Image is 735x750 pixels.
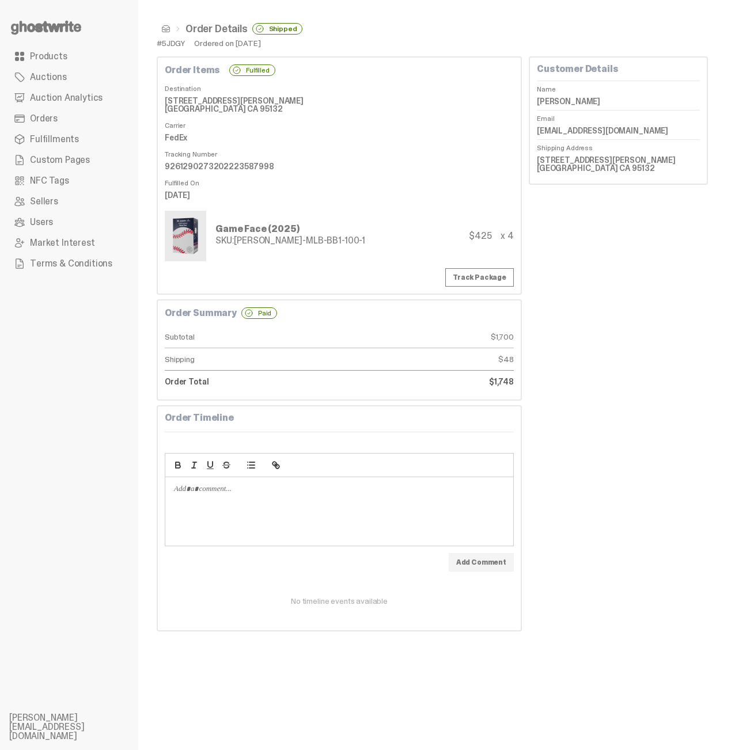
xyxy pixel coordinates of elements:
span: Terms & Conditions [30,259,112,268]
a: Terms & Conditions [9,253,129,274]
div: #5JDGY [157,39,185,47]
dd: $1,700 [339,326,514,348]
a: Track Package [445,268,514,287]
div: Paid [241,307,277,319]
div: No timeline events available [165,597,514,605]
dt: Shipping [165,348,339,371]
a: Products [9,46,129,67]
span: Products [30,52,67,61]
span: Market Interest [30,238,95,248]
li: Order Details [171,23,302,35]
a: Users [9,212,129,233]
button: bold [170,458,186,472]
span: Auctions [30,73,67,82]
div: Shipped [252,23,303,35]
b: Customer Details [537,63,618,75]
dd: [DATE] [165,186,514,204]
div: [PERSON_NAME]-MLB-BB1-100-1 [215,236,365,245]
dt: Tracking Number [165,146,514,158]
div: Fulfilled [229,64,275,76]
dd: $48 [339,348,514,371]
b: Order Summary [165,309,237,318]
a: NFC Tags [9,170,129,191]
button: underline [202,458,218,472]
dt: Subtotal [165,326,339,348]
a: Auction Analytics [9,87,129,108]
dd: [EMAIL_ADDRESS][DOMAIN_NAME] [537,122,700,139]
button: strike [218,458,234,472]
div: Game Face (2025) [215,224,365,234]
span: SKU: [215,234,234,246]
b: Order Items [165,66,220,75]
dt: Destination [165,81,514,92]
img: ghostwrite-x-mlb-game-face-hero-2025-01.png [167,213,204,259]
dd: [STREET_ADDRESS][PERSON_NAME] [GEOGRAPHIC_DATA] CA 95132 [165,92,514,117]
dd: FedEx [165,129,514,146]
dt: Order Total [165,371,339,393]
a: Sellers [9,191,129,212]
a: Fulfillments [9,129,129,150]
span: Fulfillments [30,135,79,144]
dt: Carrier [165,117,514,129]
span: Sellers [30,197,58,206]
span: Orders [30,114,58,123]
a: Market Interest [9,233,129,253]
button: Add Comment [449,553,514,572]
span: Auction Analytics [30,93,103,102]
dt: Shipping Address [537,139,700,151]
dd: 9261290273202223587998 [165,158,514,175]
div: $425 [469,231,491,241]
dt: Name [537,81,700,93]
li: [PERSON_NAME][EMAIL_ADDRESS][DOMAIN_NAME] [9,713,147,741]
dd: [PERSON_NAME] [537,93,700,110]
div: x 4 [501,231,514,241]
b: Order Timeline [165,412,234,424]
button: italic [186,458,202,472]
button: list: bullet [243,458,259,472]
span: Custom Pages [30,155,90,165]
dt: Fulfilled On [165,175,514,186]
div: Ordered on [DATE] [194,39,261,47]
a: Auctions [9,67,129,87]
dd: $1,748 [339,371,514,393]
a: Custom Pages [9,150,129,170]
a: Orders [9,108,129,129]
dt: Email [537,110,700,122]
span: NFC Tags [30,176,69,185]
dd: [STREET_ADDRESS][PERSON_NAME] [GEOGRAPHIC_DATA] CA 95132 [537,151,700,177]
span: Users [30,218,53,227]
button: link [268,458,284,472]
